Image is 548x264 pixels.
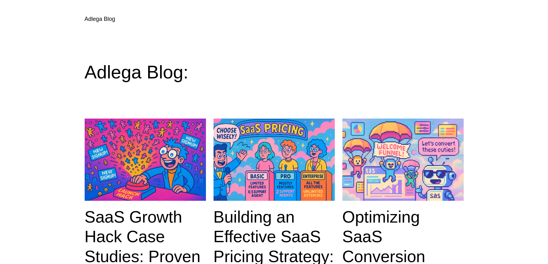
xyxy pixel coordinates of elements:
a: Adlega Blog [85,16,115,22]
img: Optimizing SaaS Conversion Rates: The Complete Guide [342,119,464,201]
h1: Adlega Blog: [85,61,464,83]
img: SaaS Growth Hack Case Studies: Proven Strategies [85,119,206,201]
img: Building an Effective SaaS Pricing Strategy: Complete Guide [214,119,335,201]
